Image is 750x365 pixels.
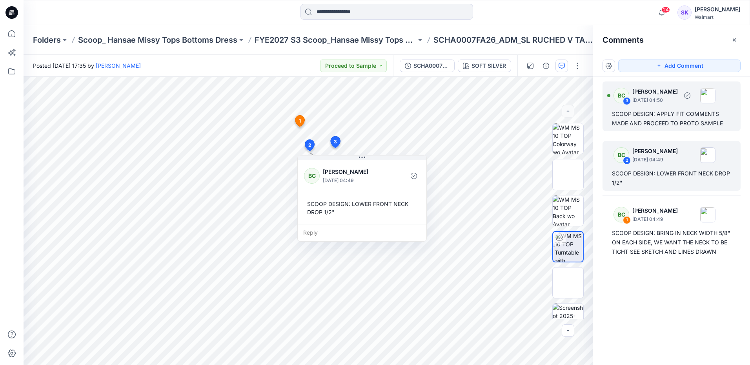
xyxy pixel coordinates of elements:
[33,34,61,45] a: Folders
[612,169,731,188] div: SCOOP DESIGN: LOWER FRONT NECK DROP 1/2"
[632,87,678,96] p: [PERSON_NAME]
[540,60,552,72] button: Details
[612,228,731,257] div: SCOOP DESIGN: BRING IN NECK WIDTH 5/8" ON EACH SIDE, WE WANT THE NECK TO BE TIGHT SEE SKETCH AND ...
[553,195,583,226] img: WM MS 10 TOP Back wo Avatar
[298,224,426,241] div: Reply
[618,60,741,72] button: Add Comment
[400,60,455,72] button: SCHA0007FA26_ADM_SL RUCHED V TANK
[632,96,678,104] p: [DATE] 04:50
[695,14,740,20] div: Walmart
[304,168,320,184] div: BC
[413,61,450,70] div: SCHA0007FA26_ADM_SL RUCHED V TANK
[304,197,420,219] div: SCOOP DESIGN: LOWER FRONT NECK DROP 1/2"
[334,138,337,145] span: 3
[433,34,595,45] p: SCHA0007FA26_ADM_SL RUCHED V TANK
[623,216,631,224] div: 1
[308,142,311,149] span: 2
[613,88,629,103] div: BC
[255,34,416,45] a: FYE2027 S3 Scoop_Hansae Missy Tops Bottoms Dress Board
[553,123,583,154] img: WM MS 10 TOP Colorway wo Avatar
[323,167,387,177] p: [PERSON_NAME]
[632,156,678,164] p: [DATE] 04:49
[695,5,740,14] div: [PERSON_NAME]
[632,206,678,215] p: [PERSON_NAME]
[623,157,631,164] div: 2
[458,60,511,72] button: SOFT SILVER
[33,61,141,70] span: Posted [DATE] 17:35 by
[96,62,141,69] a: [PERSON_NAME]
[299,117,301,125] span: 1
[471,61,506,70] div: SOFT SILVER
[613,207,629,222] div: BC
[555,232,583,262] img: WM MS 10 TOP Turntable with Avatar
[553,304,583,334] img: Screenshot 2025-10-13 at 3.50.14PM
[603,35,644,45] h2: Comments
[612,109,731,128] div: SCOOP DESIGN: APPLY FIT COMMENTS MADE AND PROCEED TO PROTO SAMPLE
[323,177,387,184] p: [DATE] 04:49
[632,146,678,156] p: [PERSON_NAME]
[613,147,629,163] div: BC
[623,97,631,105] div: 3
[78,34,237,45] a: Scoop_ Hansae Missy Tops Bottoms Dress
[677,5,692,20] div: SK
[661,7,670,13] span: 24
[632,215,678,223] p: [DATE] 04:49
